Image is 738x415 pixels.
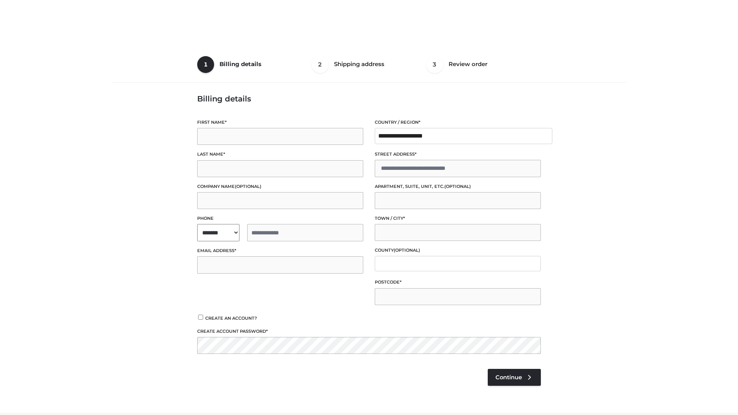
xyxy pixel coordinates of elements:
span: Shipping address [334,60,384,68]
span: (optional) [235,184,261,189]
input: Create an account? [197,315,204,320]
label: Apartment, suite, unit, etc. [375,183,541,190]
label: Phone [197,215,363,222]
label: Last name [197,151,363,158]
label: Postcode [375,279,541,286]
label: County [375,247,541,254]
label: Street address [375,151,541,158]
span: (optional) [394,247,420,253]
span: 2 [312,56,329,73]
span: Continue [495,374,522,381]
label: Create account password [197,328,541,335]
label: Company name [197,183,363,190]
span: 1 [197,56,214,73]
a: Continue [488,369,541,386]
label: Email address [197,247,363,254]
label: Town / City [375,215,541,222]
h3: Billing details [197,94,541,103]
label: Country / Region [375,119,541,126]
span: (optional) [444,184,471,189]
label: First name [197,119,363,126]
span: Create an account? [205,315,257,321]
span: 3 [426,56,443,73]
span: Billing details [219,60,261,68]
span: Review order [449,60,487,68]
